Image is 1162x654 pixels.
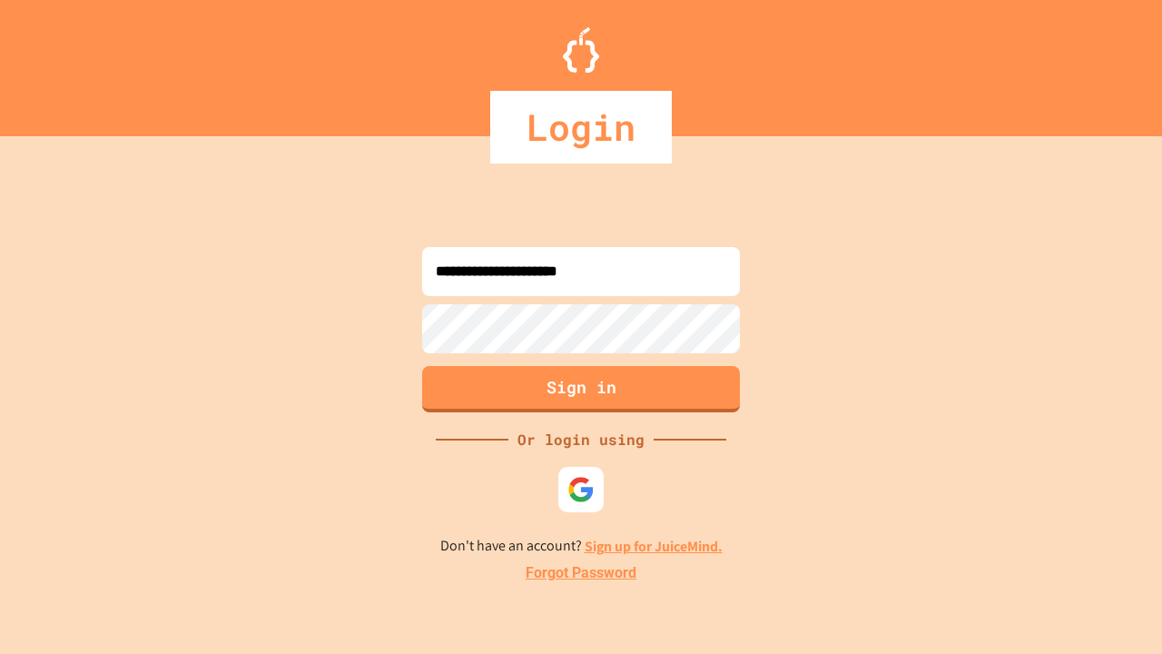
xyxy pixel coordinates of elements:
div: Login [490,91,672,163]
div: Or login using [508,429,654,451]
button: Sign in [422,366,740,412]
img: google-icon.svg [567,476,595,503]
a: Forgot Password [526,562,636,584]
img: Logo.svg [563,27,599,73]
p: Don't have an account? [440,535,723,558]
a: Sign up for JuiceMind. [585,537,723,556]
